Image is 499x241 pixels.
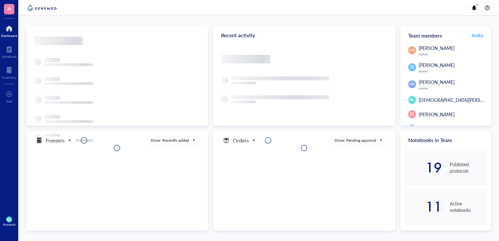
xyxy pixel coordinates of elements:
div: 19 [404,162,442,173]
div: Account [3,222,16,226]
span: [PERSON_NAME] [419,79,455,85]
div: Team members [400,26,491,44]
a: Dashboard [1,23,17,38]
img: genemod-logo [26,4,58,12]
div: Notebook [2,55,17,58]
a: Notebook [2,44,17,58]
button: Invite [472,30,483,40]
a: Inventory [2,65,16,79]
div: Notebooks in Team [400,131,491,149]
div: Show: Pending approval [334,137,376,143]
div: 11 [404,201,442,212]
div: Recent activity [213,26,395,44]
span: MD [410,48,415,53]
span: JX [410,64,414,70]
span: [PERSON_NAME] [396,97,428,103]
div: Active notebooks [450,200,487,213]
h5: Freezers [46,137,65,144]
div: Admin [419,69,487,73]
h5: Orders [233,137,249,144]
div: Published protocols [450,161,487,174]
div: Add [6,99,12,103]
span: [PERSON_NAME] [419,125,455,132]
span: MK [410,82,414,87]
span: Invite [472,32,483,39]
div: Inventory [2,75,16,79]
span: [PERSON_NAME] [419,111,455,118]
span: [PERSON_NAME] [419,62,455,68]
span: A [8,4,11,12]
div: Show: Recently added [151,137,189,143]
div: Dashboard [1,34,17,38]
span: SS [410,111,414,117]
div: Admin [419,52,487,56]
span: [PERSON_NAME] [419,45,455,51]
div: Admin [419,86,487,90]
